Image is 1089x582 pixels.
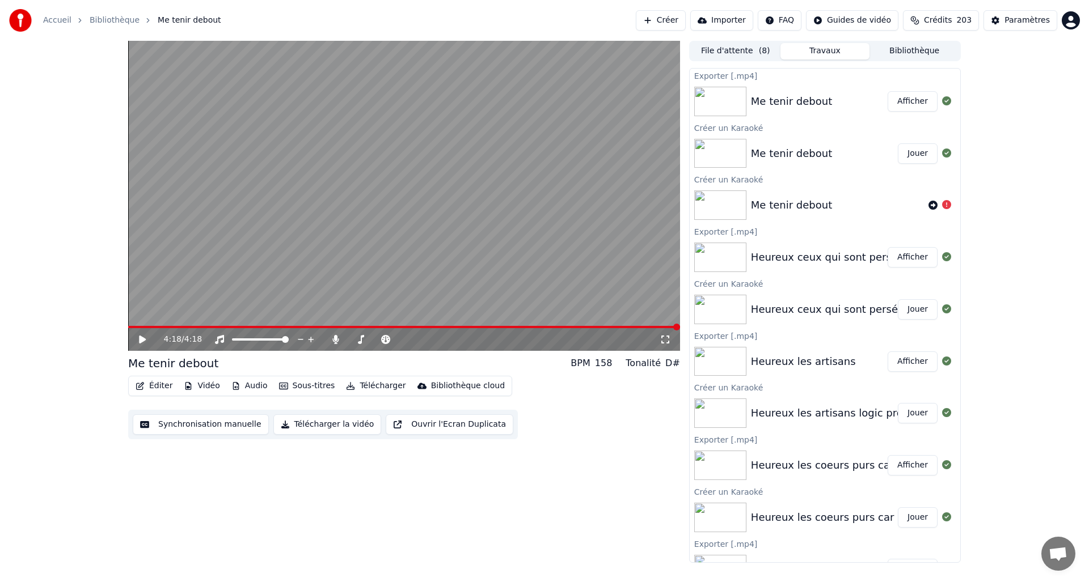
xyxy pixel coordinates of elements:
[690,121,960,134] div: Créer un Karaoké
[751,509,1068,525] div: Heureux les coeurs purs car ils verront [DEMOGRAPHIC_DATA]
[626,356,661,370] div: Tonalité
[1041,537,1075,571] a: Ouvrir le chat
[275,378,340,394] button: Sous-titres
[690,380,960,394] div: Créer un Karaoké
[273,414,382,435] button: Télécharger la vidéo
[341,378,410,394] button: Télécharger
[888,91,938,112] button: Afficher
[158,15,221,26] span: Me tenir debout
[751,249,1001,265] div: Heureux ceux qui sont persécutés pour la justice
[751,197,832,213] div: Me tenir debout
[690,485,960,498] div: Créer un Karaoké
[43,15,71,26] a: Accueil
[751,561,1087,577] div: Heureux ceux qui ont faim et soif de la justice ils seront rassasiés
[806,10,898,31] button: Guides de vidéo
[924,15,952,26] span: Crédits
[179,378,224,394] button: Vidéo
[690,10,753,31] button: Importer
[751,301,1001,317] div: Heureux ceux qui sont persécutés pour la justice
[751,405,903,421] div: Heureux les artisans logic pro
[898,299,938,320] button: Jouer
[133,414,269,435] button: Synchronisation manuelle
[898,403,938,423] button: Jouer
[751,457,1068,473] div: Heureux les coeurs purs car ils verront [DEMOGRAPHIC_DATA]
[386,414,513,435] button: Ouvrir l'Ecran Duplicata
[751,94,832,109] div: Me tenir debout
[898,507,938,528] button: Jouer
[758,10,801,31] button: FAQ
[888,455,938,475] button: Afficher
[90,15,140,26] a: Bibliothèque
[431,380,505,392] div: Bibliothèque cloud
[690,224,960,238] div: Exporter [.mp4]
[164,334,181,345] span: 4:18
[898,143,938,164] button: Jouer
[1004,15,1050,26] div: Paramètres
[780,43,870,60] button: Travaux
[690,329,960,342] div: Exporter [.mp4]
[751,146,832,162] div: Me tenir debout
[665,356,680,370] div: D#
[690,432,960,446] div: Exporter [.mp4]
[131,378,177,394] button: Éditer
[690,69,960,82] div: Exporter [.mp4]
[43,15,221,26] nav: breadcrumb
[984,10,1057,31] button: Paramètres
[888,559,938,579] button: Afficher
[690,537,960,550] div: Exporter [.mp4]
[691,43,780,60] button: File d'attente
[690,277,960,290] div: Créer un Karaoké
[9,9,32,32] img: youka
[227,378,272,394] button: Audio
[164,334,191,345] div: /
[903,10,979,31] button: Crédits203
[184,334,202,345] span: 4:18
[128,355,218,371] div: Me tenir debout
[759,45,770,57] span: ( 8 )
[690,172,960,186] div: Créer un Karaoké
[595,356,613,370] div: 158
[888,247,938,267] button: Afficher
[869,43,959,60] button: Bibliothèque
[888,351,938,372] button: Afficher
[636,10,686,31] button: Créer
[571,356,590,370] div: BPM
[751,354,856,369] div: Heureux les artisans
[956,15,972,26] span: 203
